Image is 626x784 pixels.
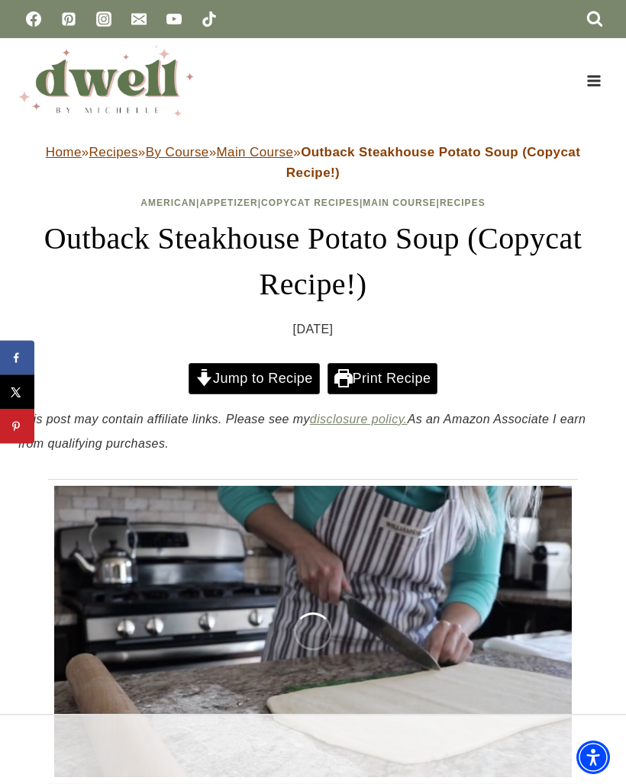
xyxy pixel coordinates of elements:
[140,198,485,208] span: | | | |
[440,198,486,208] a: Recipes
[582,6,608,32] button: View Search Form
[18,413,586,450] em: This post may contain affiliate links. Please see my As an Amazon Associate I earn from qualifyin...
[189,363,320,394] a: Jump to Recipe
[328,363,437,394] a: Print Recipe
[286,145,580,180] strong: Outback Steakhouse Potato Soup (Copycat Recipe!)
[293,320,334,339] time: [DATE]
[217,145,294,159] a: Main Course
[124,4,154,34] a: Email
[194,4,224,34] a: TikTok
[261,198,360,208] a: Copycat Recipes
[146,145,209,159] a: By Course
[89,4,119,34] a: Instagram
[89,145,138,159] a: Recipes
[363,198,436,208] a: Main Course
[18,46,194,116] img: DWELL by michelle
[18,4,49,34] a: Facebook
[579,69,608,92] button: Open menu
[159,4,189,34] a: YouTube
[199,198,257,208] a: Appetizer
[310,413,408,426] a: disclosure policy.
[140,198,196,208] a: American
[18,216,608,307] h1: Outback Steakhouse Potato Soup (Copycat Recipe!)
[46,145,82,159] a: Home
[46,145,580,180] span: » » » »
[576,741,610,774] div: Accessibility Menu
[53,4,84,34] a: Pinterest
